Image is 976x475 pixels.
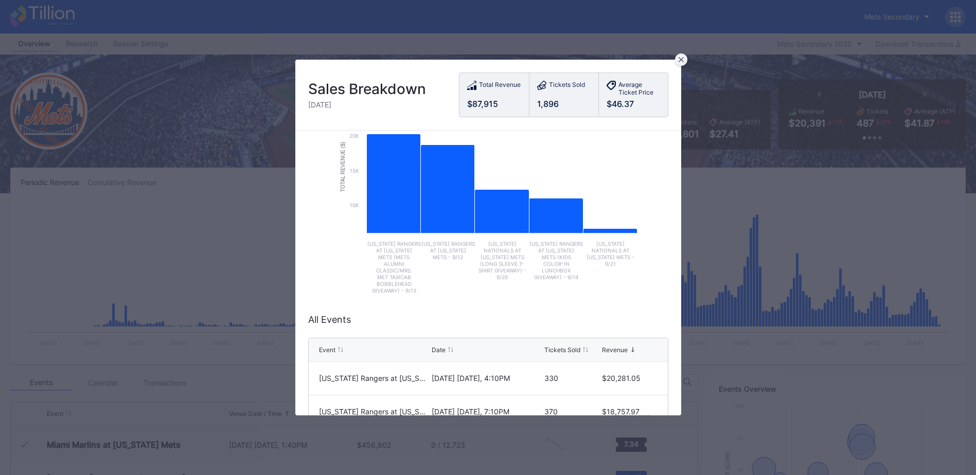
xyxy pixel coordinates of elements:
[544,407,599,416] div: 370
[432,407,542,416] div: [DATE] [DATE], 7:10PM
[607,99,660,109] div: $46.37
[308,100,426,109] div: [DATE]
[319,407,429,416] div: [US_STATE] Rangers at [US_STATE] Mets
[549,81,585,92] div: Tickets Sold
[319,346,335,354] div: Event
[432,346,446,354] div: Date
[340,142,346,192] text: Total Revenue ($)
[544,374,599,382] div: 330
[586,241,634,267] text: [US_STATE] Nationals at [US_STATE] Mets - 9/21
[537,99,591,109] div: 1,896
[421,241,474,260] text: [US_STATE] Rangers at [US_STATE] Mets - 9/12
[319,374,429,382] div: [US_STATE] Rangers at [US_STATE] Mets (Mets Alumni Classic/Mrs. Met Taxicab [GEOGRAPHIC_DATA] Giv...
[308,314,668,325] div: All Events
[350,202,359,208] text: 10k
[479,81,521,92] div: Total Revenue
[432,374,542,382] div: [DATE] [DATE], 4:10PM
[602,346,628,354] div: Revenue
[529,241,583,280] text: [US_STATE] Rangers at [US_STATE] Mets (Kids Color-In Lunchbox Giveaway) - 9/14
[602,374,657,382] div: $20,281.05
[350,168,359,174] text: 15k
[602,407,657,416] div: $18,757.97
[467,99,521,109] div: $87,915
[544,346,580,354] div: Tickets Sold
[334,96,643,301] svg: Chart title
[349,133,359,139] text: 20k
[308,80,426,98] div: Sales Breakdown
[367,241,420,294] text: [US_STATE] Rangers at [US_STATE] Mets (Mets Alumni Classic/Mrs. Met Taxicab Bobblehead Giveaway) ...
[618,81,660,96] div: Average Ticket Price
[478,241,526,280] text: [US_STATE] Nationals at [US_STATE] Mets (Long Sleeve T- Shirt Giveaway) - 9/20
